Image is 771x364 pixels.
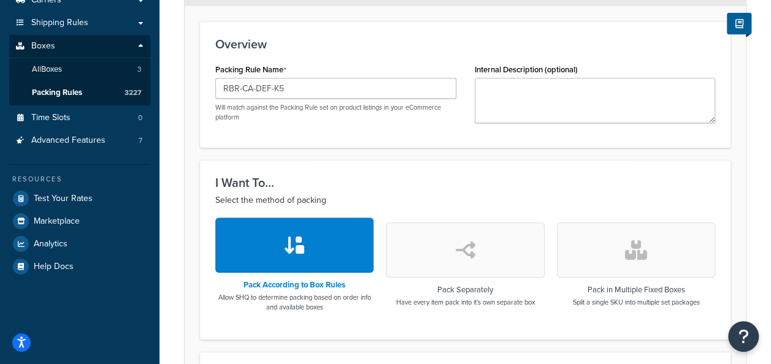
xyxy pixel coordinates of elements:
[9,82,150,104] a: Packing Rules3227
[9,256,150,278] a: Help Docs
[31,41,55,51] span: Boxes
[34,216,80,227] span: Marketplace
[31,135,105,146] span: Advanced Features
[9,188,150,210] a: Test Your Rates
[215,176,715,189] h3: I Want To...
[9,35,150,105] li: Boxes
[31,113,71,123] span: Time Slots
[125,88,142,98] span: 3227
[9,35,150,58] a: Boxes
[32,64,62,75] span: All Boxes
[138,113,142,123] span: 0
[9,233,150,255] a: Analytics
[396,297,534,307] p: Have every item pack into it's own separate box
[9,107,150,129] li: Time Slots
[9,129,150,152] li: Advanced Features
[215,193,715,208] p: Select the method of packing
[9,58,150,81] a: AllBoxes3
[31,18,88,28] span: Shipping Rules
[572,286,699,294] h3: Pack in Multiple Fixed Boxes
[9,107,150,129] a: Time Slots0
[215,65,286,75] label: Packing Rule Name
[34,262,74,272] span: Help Docs
[215,281,374,289] h3: Pack According to Box Rules
[9,174,150,184] div: Resources
[572,297,699,307] p: Split a single SKU into multiple set packages
[32,88,82,98] span: Packing Rules
[215,103,456,122] p: Will match against the Packing Rule set on product listings in your eCommerce platform
[139,135,142,146] span: 7
[137,64,142,75] span: 3
[9,12,150,34] a: Shipping Rules
[475,65,578,74] label: Internal Description (optional)
[396,286,534,294] h3: Pack Separately
[727,13,751,34] button: Show Help Docs
[9,82,150,104] li: Packing Rules
[34,194,93,204] span: Test Your Rates
[728,321,759,352] button: Open Resource Center
[34,239,67,249] span: Analytics
[215,292,374,312] p: Allow SHQ to determine packing based on order info and available boxes
[215,37,715,51] h3: Overview
[9,210,150,232] a: Marketplace
[9,129,150,152] a: Advanced Features7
